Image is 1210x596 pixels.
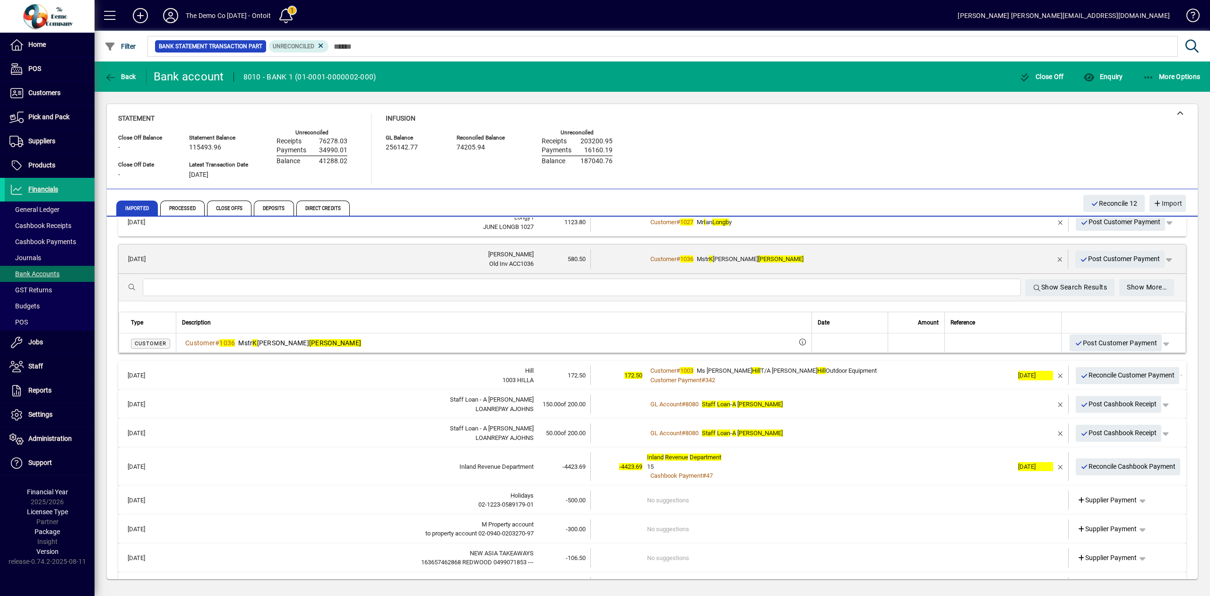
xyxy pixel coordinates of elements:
a: Jobs [5,331,95,354]
td: No suggestions [647,519,1013,539]
span: # [682,429,685,437]
a: Support [5,451,95,475]
span: Unreconciled [273,43,314,50]
button: Show Search Results [1025,279,1115,296]
span: 50.00 [546,429,561,437]
button: Reconcile 12 [1083,195,1145,212]
span: Administration [28,435,72,442]
span: of 200.00 [561,429,586,437]
a: Create new customer payment [1073,578,1146,595]
span: Post Cashbook Receipt [1080,425,1157,441]
span: Products [28,161,55,169]
span: # [676,219,680,226]
span: Support [28,459,52,466]
span: Reconciled Balance [457,135,513,141]
a: Staff [5,355,95,378]
span: 342 [705,377,715,384]
em: 1036 [219,339,235,347]
span: # [676,255,680,263]
a: Bank Accounts [5,266,95,282]
em: K [709,255,713,263]
em: K [252,339,257,347]
mat-expansion-panel-header: [DATE]Hill1003 HILLA172.50172.50Customer#1003Ms [PERSON_NAME]HillT/A [PERSON_NAME]HillOutdoor Equ... [118,361,1186,390]
td: [DATE] [123,519,167,539]
a: Reports [5,379,95,403]
span: POS [28,65,41,72]
span: Customer [650,219,676,226]
span: 1123.80 [564,219,586,226]
span: 8080 [685,429,699,437]
span: Settings [28,411,52,418]
a: Products [5,154,95,177]
a: Customer#1003 [647,366,697,376]
span: Jobs [28,338,43,346]
button: Post Customer Payment [1076,214,1166,231]
div: Old Inv ACC1036 [168,259,534,269]
span: GL Account [650,401,682,408]
span: Receipts [542,138,567,145]
a: GL Account#8080 [647,428,702,438]
span: Journals [9,254,41,262]
button: Remove [1053,459,1068,474]
td: No suggestions [647,491,1013,510]
span: # [701,377,705,384]
em: 1003 [680,367,693,374]
span: Reconcile Cashbook Payment [1080,459,1176,474]
span: Licensee Type [27,508,68,516]
a: GST Returns [5,282,95,298]
span: 172.50 [568,372,586,379]
em: Revenue [665,454,688,461]
a: Supplier Payment [1073,491,1141,508]
span: Pick and Pack [28,113,69,121]
td: [DATE] [123,249,168,269]
a: Customer Payment#342 [647,375,718,385]
button: Remove [1053,368,1068,383]
div: JUNE LONGB 1027 [167,222,534,232]
label: Unreconciled [295,130,328,136]
mat-expansion-panel-header: [DATE]Staff Loan - A [PERSON_NAME]LOANREPAY AJOHNS50.00of 200.00GL Account#8080Staff Loan-A [PERS... [118,419,1186,447]
span: Processed [160,201,205,216]
span: -500.00 [566,497,586,504]
a: General Ledger [5,202,95,218]
span: Filter [104,43,136,50]
a: Cashbook Payment#47 [647,471,716,481]
div: LOANREPAY AJOHNS [167,433,534,443]
button: More Options [1141,68,1203,85]
span: Reconcile 12 [1091,196,1138,211]
span: 15 [647,463,654,470]
span: 256142.77 [386,144,418,151]
a: Customer#1036 [647,254,697,264]
span: Type [131,317,143,328]
span: Imported [116,201,158,216]
span: Payments [542,147,571,154]
span: Reconcile Customer Payment [1080,368,1175,383]
span: Payments [277,147,306,154]
button: Back [102,68,138,85]
div: M Property account [167,520,534,529]
div: The Demo Co [DATE] - Ontoit [186,8,271,23]
span: Suppliers [28,137,55,145]
span: -106.50 [566,554,586,561]
span: Post Customer Payment [1080,214,1161,230]
div: 02-1223-0589179-01 [167,500,534,509]
button: Remove [1053,426,1068,441]
em: Longb [712,219,729,226]
span: Customers [28,89,60,96]
span: Amount [918,317,939,328]
span: Deposits [254,201,294,216]
a: Supplier Payment [1073,520,1141,537]
td: [DATE] [123,423,167,443]
span: Post Cashbook Receipt [1080,396,1157,412]
span: Mstr [PERSON_NAME] [238,339,361,347]
span: Supplier Payment [1077,524,1137,534]
em: A [732,429,736,437]
span: 172.50 [624,372,642,379]
a: Customers [5,81,95,105]
em: [PERSON_NAME] [737,401,783,408]
div: R P MOORE [167,578,534,587]
a: Cashbook Payments [5,234,95,250]
mat-expansion-panel-header: [DATE][PERSON_NAME]Old Inv ACC1036580.50Customer#1036MstrK[PERSON_NAME][PERSON_NAME]Post Customer... [119,245,1186,274]
button: Remove [1053,397,1068,412]
span: Ms [PERSON_NAME] T/A [PERSON_NAME] Outdoor Equipment [697,367,877,374]
div: Staff Loan A Johns [167,395,534,404]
